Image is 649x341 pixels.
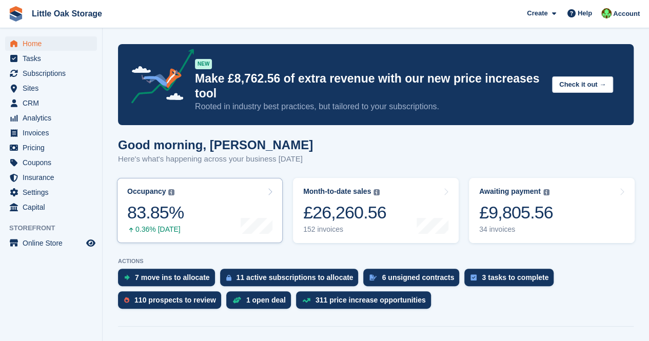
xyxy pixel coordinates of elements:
a: menu [5,96,97,110]
a: 1 open deal [226,291,296,314]
p: Rooted in industry best practices, but tailored to your subscriptions. [195,101,544,112]
a: menu [5,66,97,81]
div: 11 active subscriptions to allocate [237,273,353,282]
img: Michael Aujla [601,8,612,18]
div: 83.85% [127,202,184,223]
a: Preview store [85,237,97,249]
div: 311 price increase opportunities [316,296,426,304]
div: Awaiting payment [479,187,541,196]
img: active_subscription_to_allocate_icon-d502201f5373d7db506a760aba3b589e785aa758c864c3986d89f69b8ff3... [226,274,231,281]
img: task-75834270c22a3079a89374b754ae025e5fb1db73e45f91037f5363f120a921f8.svg [470,274,477,280]
a: 110 prospects to review [118,291,226,314]
span: Settings [23,185,84,199]
h1: Good morning, [PERSON_NAME] [118,138,313,152]
img: icon-info-grey-7440780725fd019a000dd9b08b2336e03edf1995a4989e88bcd33f0948082b44.svg [543,189,549,195]
a: Awaiting payment £9,805.56 34 invoices [469,178,635,243]
span: Coupons [23,155,84,170]
p: Make £8,762.56 of extra revenue with our new price increases tool [195,71,544,101]
a: menu [5,141,97,155]
a: 11 active subscriptions to allocate [220,269,364,291]
span: Help [578,8,592,18]
img: stora-icon-8386f47178a22dfd0bd8f6a31ec36ba5ce8667c1dd55bd0f319d3a0aa187defe.svg [8,6,24,22]
p: Here's what's happening across your business [DATE] [118,153,313,165]
a: menu [5,200,97,214]
div: £9,805.56 [479,202,553,223]
div: 1 open deal [246,296,286,304]
span: Invoices [23,126,84,140]
a: menu [5,36,97,51]
button: Check it out → [552,76,613,93]
div: 3 tasks to complete [482,273,548,282]
a: Month-to-date sales £26,260.56 152 invoices [293,178,459,243]
div: Month-to-date sales [303,187,371,196]
a: Occupancy 83.85% 0.36% [DATE] [117,178,283,243]
span: Subscriptions [23,66,84,81]
img: icon-info-grey-7440780725fd019a000dd9b08b2336e03edf1995a4989e88bcd33f0948082b44.svg [168,189,174,195]
div: 0.36% [DATE] [127,225,184,234]
img: contract_signature_icon-13c848040528278c33f63329250d36e43548de30e8caae1d1a13099fd9432cc5.svg [369,274,377,280]
img: price_increase_opportunities-93ffe204e8149a01c8c9dc8f82e8f89637d9d84a8eef4429ea346261dce0b2c0.svg [302,298,310,303]
span: Tasks [23,51,84,66]
div: NEW [195,59,212,69]
div: 34 invoices [479,225,553,234]
span: Capital [23,200,84,214]
img: icon-info-grey-7440780725fd019a000dd9b08b2336e03edf1995a4989e88bcd33f0948082b44.svg [373,189,380,195]
a: 7 move ins to allocate [118,269,220,291]
div: 152 invoices [303,225,386,234]
span: CRM [23,96,84,110]
span: Analytics [23,111,84,125]
span: Account [613,9,640,19]
img: deal-1b604bf984904fb50ccaf53a9ad4b4a5d6e5aea283cecdc64d6e3604feb123c2.svg [232,296,241,304]
span: Insurance [23,170,84,185]
a: Little Oak Storage [28,5,106,22]
img: move_ins_to_allocate_icon-fdf77a2bb77ea45bf5b3d319d69a93e2d87916cf1d5bf7949dd705db3b84f3ca.svg [124,274,130,280]
img: price-adjustments-announcement-icon-8257ccfd72463d97f412b2fc003d46551f7dbcb40ab6d574587a9cd5c0d94... [123,49,194,107]
span: Pricing [23,141,84,155]
div: 7 move ins to allocate [135,273,210,282]
a: 311 price increase opportunities [296,291,436,314]
span: Home [23,36,84,51]
div: £26,260.56 [303,202,386,223]
a: menu [5,155,97,170]
a: 3 tasks to complete [464,269,559,291]
span: Storefront [9,223,102,233]
div: 6 unsigned contracts [382,273,454,282]
div: 110 prospects to review [134,296,216,304]
span: Sites [23,81,84,95]
a: menu [5,111,97,125]
div: Occupancy [127,187,166,196]
a: menu [5,170,97,185]
a: menu [5,236,97,250]
p: ACTIONS [118,258,634,265]
span: Create [527,8,547,18]
a: 6 unsigned contracts [363,269,464,291]
a: menu [5,126,97,140]
a: menu [5,81,97,95]
a: menu [5,185,97,199]
span: Online Store [23,236,84,250]
a: menu [5,51,97,66]
img: prospect-51fa495bee0391a8d652442698ab0144808aea92771e9ea1ae160a38d050c398.svg [124,297,129,303]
